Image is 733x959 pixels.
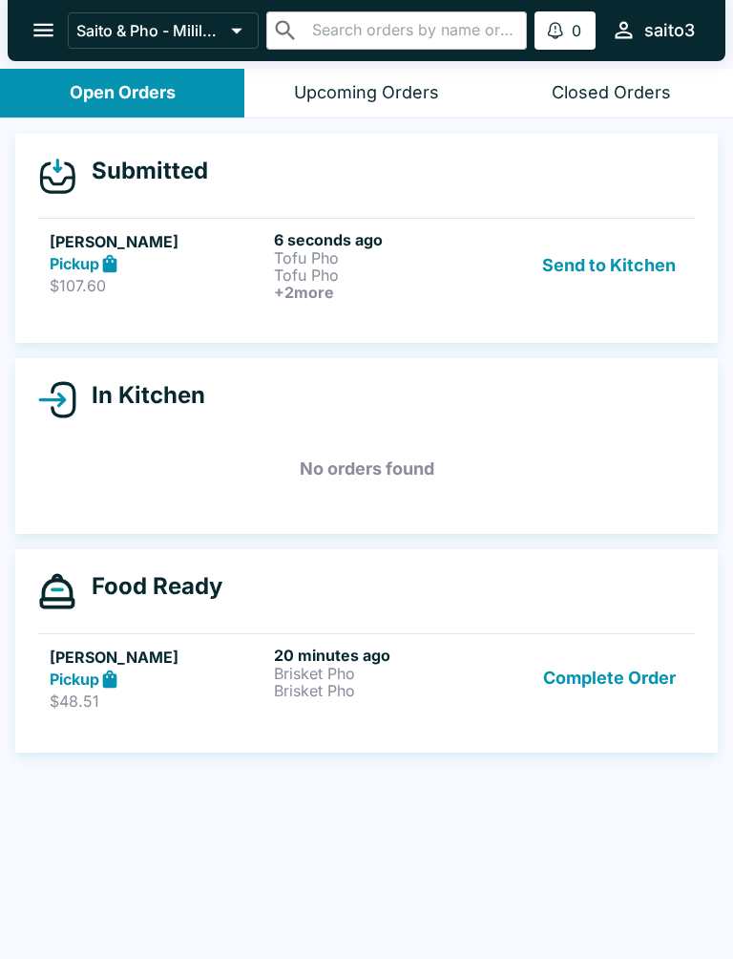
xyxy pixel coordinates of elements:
[274,249,491,266] p: Tofu Pho
[50,276,266,295] p: $107.60
[274,230,491,249] h6: 6 seconds ago
[50,254,99,273] strong: Pickup
[274,284,491,301] h6: + 2 more
[603,10,702,51] button: saito3
[572,21,581,40] p: 0
[50,230,266,253] h5: [PERSON_NAME]
[50,646,266,669] h5: [PERSON_NAME]
[535,646,683,712] button: Complete Order
[534,230,683,301] button: Send to Kitchen
[76,572,222,601] h4: Food Ready
[274,646,491,665] h6: 20 minutes ago
[294,82,439,104] div: Upcoming Orders
[38,633,695,723] a: [PERSON_NAME]Pickup$48.5120 minutes agoBrisket PhoBrisket PhoComplete Order
[644,19,695,42] div: saito3
[38,218,695,312] a: [PERSON_NAME]Pickup$107.606 seconds agoTofu PhoTofu Pho+2moreSend to Kitchen
[306,17,518,44] input: Search orders by name or phone number
[19,6,68,54] button: open drawer
[68,12,259,49] button: Saito & Pho - Mililani
[50,692,266,711] p: $48.51
[552,82,671,104] div: Closed Orders
[274,266,491,284] p: Tofu Pho
[274,665,491,682] p: Brisket Pho
[70,82,176,104] div: Open Orders
[38,435,695,503] h5: No orders found
[50,670,99,689] strong: Pickup
[76,21,223,40] p: Saito & Pho - Mililani
[76,381,205,410] h4: In Kitchen
[76,157,208,185] h4: Submitted
[274,682,491,699] p: Brisket Pho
